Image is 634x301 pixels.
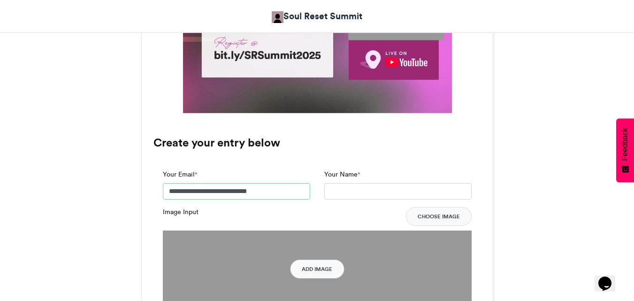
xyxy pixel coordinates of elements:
[616,118,634,182] button: Feedback - Show survey
[163,207,199,217] label: Image Input
[406,207,472,226] button: Choose Image
[272,11,283,23] img: Eunice Adeola
[595,263,625,292] iframe: chat widget
[163,170,197,179] label: Your Email
[272,9,362,23] a: Soul Reset Summit
[621,128,629,161] span: Feedback
[290,260,344,278] button: Add Image
[153,137,481,148] h3: Create your entry below
[324,170,360,179] label: Your Name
